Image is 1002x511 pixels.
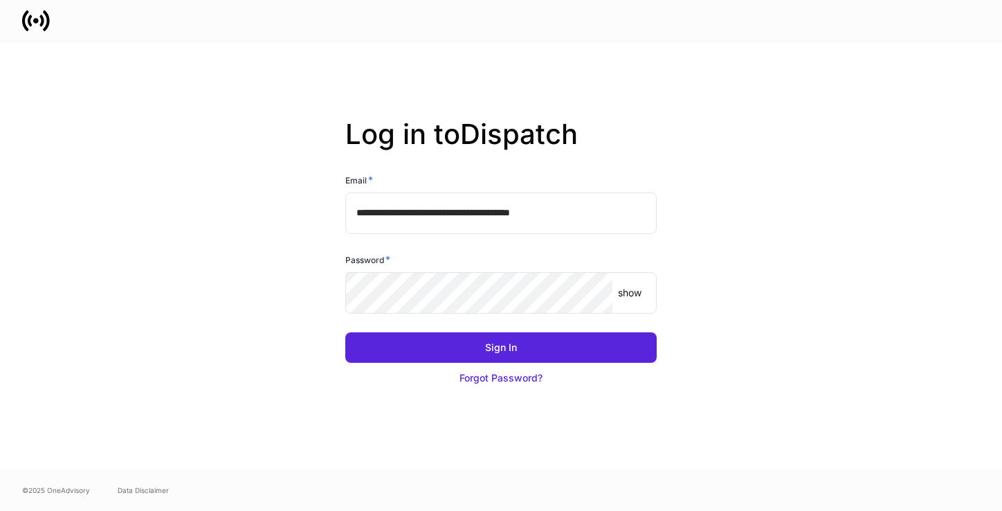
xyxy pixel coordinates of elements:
[345,118,657,173] h2: Log in to Dispatch
[345,363,657,393] button: Forgot Password?
[345,253,390,267] h6: Password
[345,332,657,363] button: Sign In
[485,341,517,355] div: Sign In
[618,286,641,300] p: show
[118,485,169,496] a: Data Disclaimer
[22,485,90,496] span: © 2025 OneAdvisory
[345,173,373,187] h6: Email
[459,371,543,385] div: Forgot Password?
